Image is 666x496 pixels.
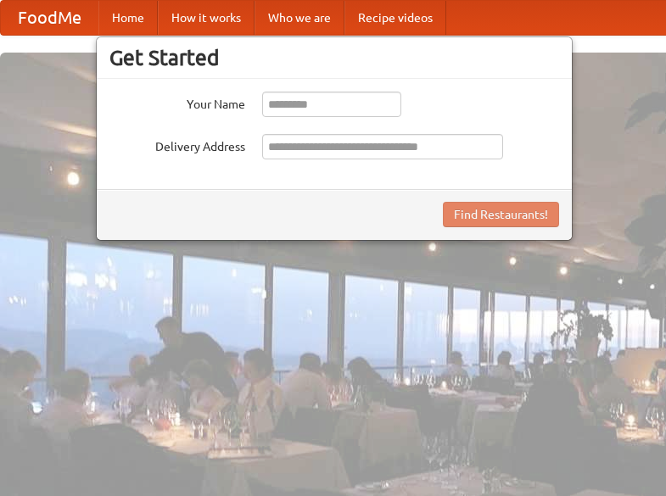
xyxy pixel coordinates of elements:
[109,92,245,113] label: Your Name
[158,1,255,35] a: How it works
[443,202,559,227] button: Find Restaurants!
[109,45,559,70] h3: Get Started
[255,1,344,35] a: Who we are
[109,134,245,155] label: Delivery Address
[344,1,446,35] a: Recipe videos
[1,1,98,35] a: FoodMe
[98,1,158,35] a: Home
